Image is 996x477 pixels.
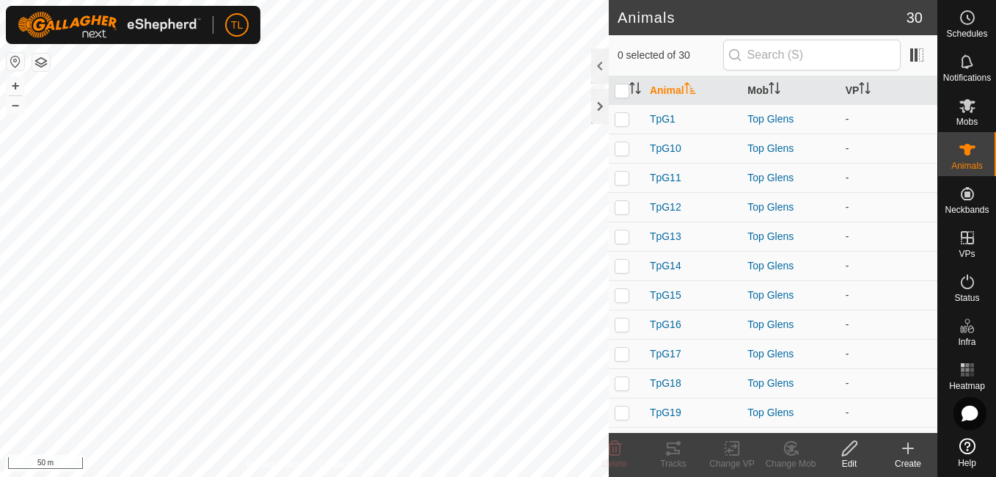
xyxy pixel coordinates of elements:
span: TpG13 [650,229,681,244]
p-sorticon: Activate to sort [684,84,696,96]
span: TpG10 [650,141,681,156]
div: Create [879,457,937,470]
span: TpG16 [650,317,681,332]
th: Animal [644,76,741,105]
app-display-virtual-paddock-transition: - [846,260,849,272]
div: Top Glens [747,200,833,215]
app-display-virtual-paddock-transition: - [846,348,849,360]
img: Gallagher Logo [18,12,201,38]
app-display-virtual-paddock-transition: - [846,318,849,330]
button: – [7,96,24,114]
button: Reset Map [7,53,24,70]
p-sorticon: Activate to sort [769,84,780,96]
span: TpG15 [650,288,681,303]
button: + [7,77,24,95]
span: TpG14 [650,258,681,274]
div: Top Glens [747,258,833,274]
app-display-virtual-paddock-transition: - [846,172,849,183]
th: Mob [741,76,839,105]
span: TpG12 [650,200,681,215]
app-display-virtual-paddock-transition: - [846,201,849,213]
app-display-virtual-paddock-transition: - [846,230,849,242]
span: Status [954,294,979,302]
div: Top Glens [747,288,833,303]
span: TL [231,18,243,33]
div: Tracks [644,457,703,470]
div: Top Glens [747,141,833,156]
div: Change Mob [761,457,820,470]
div: Top Glens [747,229,833,244]
app-display-virtual-paddock-transition: - [846,407,849,418]
span: 0 selected of 30 [618,48,723,63]
span: Animals [951,161,983,170]
app-display-virtual-paddock-transition: - [846,377,849,389]
div: Top Glens [747,346,833,362]
span: TpG11 [650,170,681,186]
input: Search (S) [723,40,901,70]
span: Heatmap [949,382,985,390]
div: Top Glens [747,170,833,186]
app-display-virtual-paddock-transition: - [846,142,849,154]
div: Edit [820,457,879,470]
span: Neckbands [945,205,989,214]
span: TpG17 [650,346,681,362]
div: Top Glens [747,112,833,127]
div: Top Glens [747,376,833,391]
span: Infra [958,338,975,346]
span: TpG1 [650,112,675,127]
p-sorticon: Activate to sort [629,84,641,96]
span: VPs [959,250,975,258]
div: Change VP [703,457,761,470]
span: TpG18 [650,376,681,391]
th: VP [840,76,937,105]
span: 30 [907,7,923,29]
app-display-virtual-paddock-transition: - [846,113,849,125]
span: Help [958,459,976,467]
a: Contact Us [319,458,362,471]
span: Delete [602,459,628,469]
span: Schedules [946,29,987,38]
h2: Animals [618,9,907,26]
app-display-virtual-paddock-transition: - [846,289,849,301]
div: Top Glens [747,405,833,420]
a: Help [938,432,996,473]
a: Privacy Policy [246,458,301,471]
div: Top Glens [747,317,833,332]
span: TpG19 [650,405,681,420]
button: Map Layers [32,54,50,71]
span: Mobs [956,117,978,126]
span: Notifications [943,73,991,82]
p-sorticon: Activate to sort [859,84,871,96]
